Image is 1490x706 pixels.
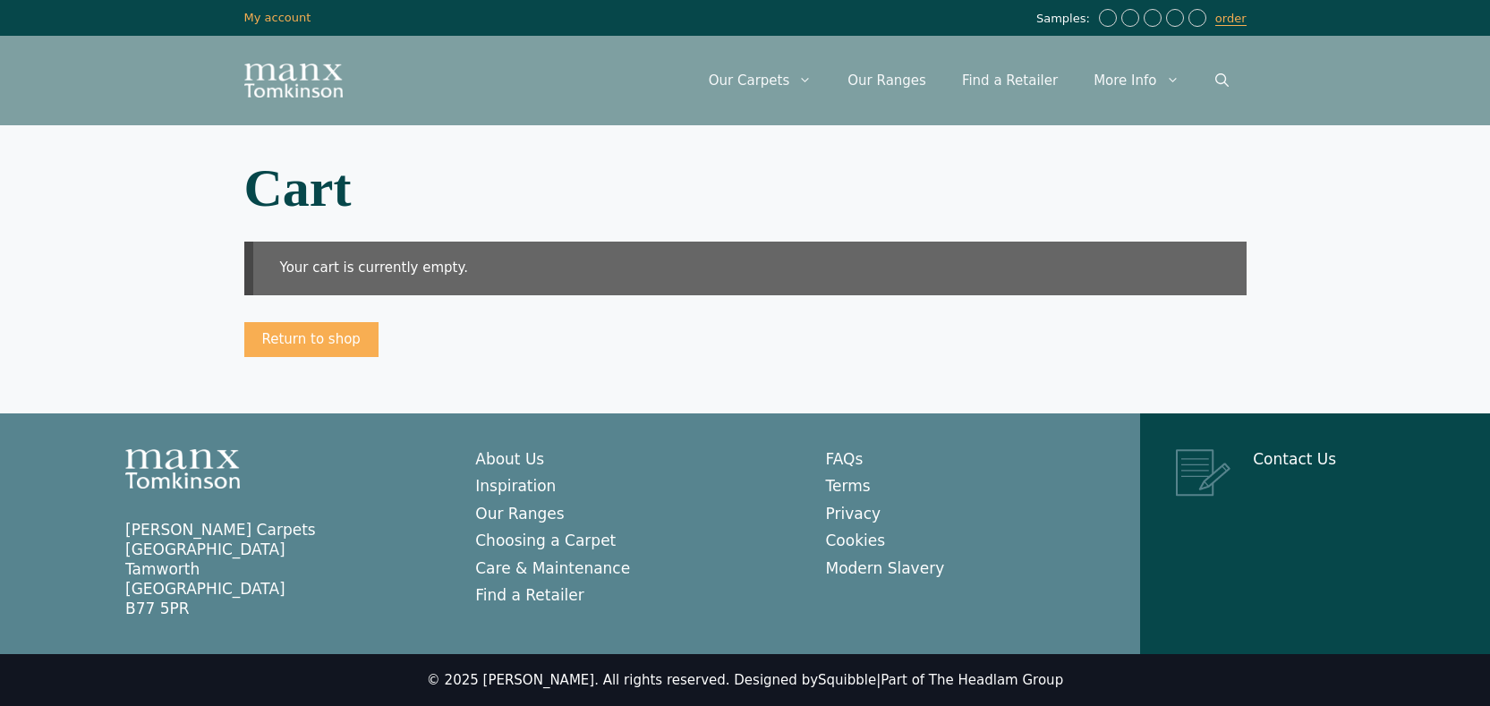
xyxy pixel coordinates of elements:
a: Find a Retailer [475,586,584,604]
a: Return to shop [244,322,379,358]
a: Privacy [826,505,881,523]
a: Inspiration [475,477,556,495]
div: © 2025 [PERSON_NAME]. All rights reserved. Designed by | [427,672,1063,690]
a: Choosing a Carpet [475,532,616,549]
a: Modern Slavery [826,559,945,577]
img: Manx Tomkinson Logo [125,449,240,489]
a: Contact Us [1253,450,1336,468]
a: Cookies [826,532,886,549]
a: order [1215,12,1247,26]
a: Part of The Headlam Group [881,672,1063,688]
a: Squibble [818,672,876,688]
div: Your cart is currently empty. [244,242,1247,295]
span: Samples: [1036,12,1094,27]
a: More Info [1076,54,1196,107]
a: Our Carpets [691,54,830,107]
a: Find a Retailer [944,54,1076,107]
a: Care & Maintenance [475,559,630,577]
h1: Cart [244,161,1247,215]
a: Open Search Bar [1197,54,1247,107]
a: Our Ranges [475,505,564,523]
img: Manx Tomkinson [244,64,343,98]
a: My account [244,11,311,24]
a: Our Ranges [830,54,944,107]
a: About Us [475,450,544,468]
a: Terms [826,477,871,495]
a: FAQs [826,450,864,468]
nav: Primary [691,54,1247,107]
p: [PERSON_NAME] Carpets [GEOGRAPHIC_DATA] Tamworth [GEOGRAPHIC_DATA] B77 5PR [125,520,439,618]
